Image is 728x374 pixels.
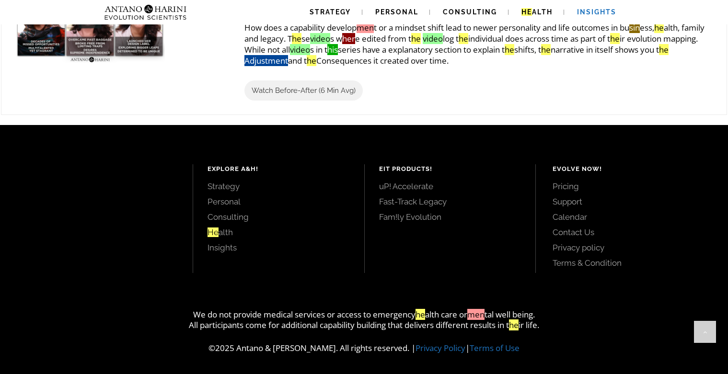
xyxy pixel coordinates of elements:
a: uP! Accelerate [379,181,521,192]
font: he [292,33,301,44]
font: he [659,44,669,55]
font: his [327,44,338,55]
h4: Explore A&H! [208,164,349,174]
a: Strategy [208,181,349,192]
font: video [423,33,443,44]
h4: EIT Products! [379,164,521,174]
font: he [459,33,468,44]
span: alth [521,8,553,16]
font: he [654,22,664,33]
span: Insights [577,8,616,16]
font: video [310,33,330,44]
font: he [505,44,514,55]
a: Insights [208,242,349,253]
span: Watch Before-After (6 Min Avg) [252,86,356,95]
font: video [290,44,310,55]
font: he [610,33,620,44]
font: her [342,33,355,44]
font: he [541,44,551,55]
font: He [208,227,219,237]
font: Adjustment [244,55,288,66]
span: Consulting [443,8,497,16]
font: he [509,319,519,330]
font: men [357,22,374,33]
a: Privacy policy [553,242,706,253]
a: Fast-Track Legacy [379,196,521,207]
p: How does a capability develop t or a mindset shift lead to newer personality and life outcomes in... [244,22,713,66]
a: Consulting [208,212,349,222]
font: sin [629,22,640,33]
span: Personal [375,8,418,16]
font: he [416,309,425,320]
a: Contact Us [553,227,706,238]
a: Fam!ly Evolution [379,212,521,222]
font: He [521,8,532,16]
font: he [411,33,421,44]
font: men [467,309,485,320]
font: he [307,55,316,66]
h4: Evolve Now! [553,164,706,174]
a: Support [553,196,706,207]
a: Calendar [553,212,706,222]
a: Terms & Condition [553,258,706,268]
a: Pricing [553,181,706,192]
a: Watch Before-After (6 Min Avg) [244,80,363,101]
a: Health [208,227,349,238]
a: Personal [208,196,349,207]
span: Strategy [310,8,351,16]
a: Privacy Policy [416,342,465,353]
a: Terms of Use [470,342,520,353]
